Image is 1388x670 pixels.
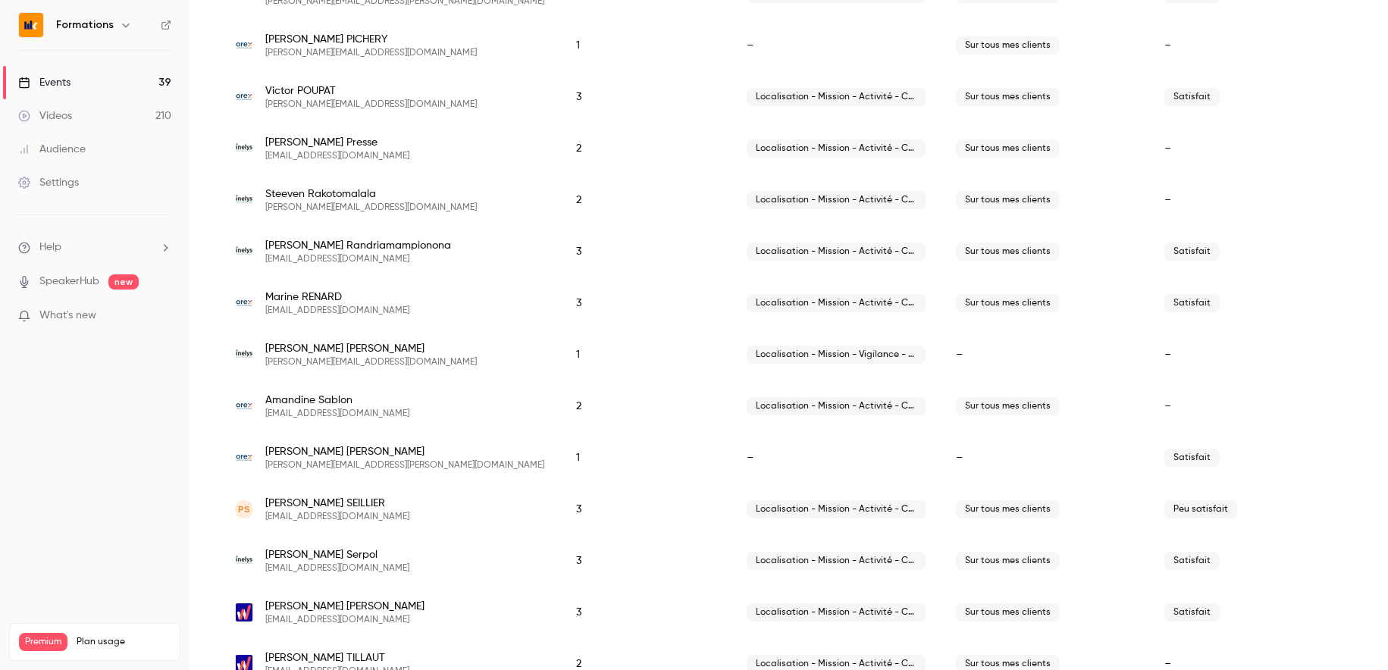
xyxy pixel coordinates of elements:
[220,71,1358,123] div: victor.poupat@orex-france.com
[235,552,253,570] img: inelys.fr
[956,88,1060,106] span: Sur tous mes clients
[18,175,79,190] div: Settings
[265,305,409,317] span: [EMAIL_ADDRESS][DOMAIN_NAME]
[18,75,70,90] div: Events
[265,444,544,459] span: [PERSON_NAME] [PERSON_NAME]
[1164,500,1237,518] span: Peu satisfait
[732,20,940,71] div: –
[235,139,253,158] img: inelys.fr
[561,174,732,226] div: 2
[235,294,253,312] img: orex-france.com
[1164,449,1220,467] span: Satisfait
[235,36,253,55] img: orex-france.com
[747,552,925,570] span: Localisation - Mission - Activité - Client
[235,88,253,106] img: orex-france.com
[747,500,925,518] span: Localisation - Mission - Activité - Client
[265,32,477,47] span: [PERSON_NAME] PICHERY
[265,547,409,562] span: [PERSON_NAME] Serpol
[220,123,1358,174] div: v.presse@inelys.fr
[1164,552,1220,570] span: Satisfait
[265,341,477,356] span: [PERSON_NAME] [PERSON_NAME]
[235,397,253,415] img: orex-france.com
[561,432,732,484] div: 1
[153,309,171,323] iframe: Noticeable Trigger
[220,380,1358,432] div: amandine.sablon@orex-france.com
[235,243,253,261] img: inelys.fr
[265,202,477,214] span: [PERSON_NAME][EMAIL_ADDRESS][DOMAIN_NAME]
[1149,123,1358,174] div: –
[1164,603,1220,621] span: Satisfait
[956,191,1060,209] span: Sur tous mes clients
[265,99,477,111] span: [PERSON_NAME][EMAIL_ADDRESS][DOMAIN_NAME]
[561,587,732,638] div: 3
[265,290,409,305] span: Marine RENARD
[220,277,1358,329] div: marine.renard@orex-france.com
[265,356,477,368] span: [PERSON_NAME][EMAIL_ADDRESS][DOMAIN_NAME]
[235,191,253,209] img: inelys.fr
[220,174,1358,226] div: s.rakotomalala@inelys.fr
[220,20,1358,71] div: melanie.pichery@orex-france.com
[1149,174,1358,226] div: –
[220,587,1358,638] div: jcstiller@lba-walterfrance.com
[956,294,1060,312] span: Sur tous mes clients
[561,226,732,277] div: 3
[235,346,253,364] img: inelys.fr
[220,484,1358,535] div: monsieurseillier@gmail.com
[747,397,925,415] span: Localisation - Mission - Activité - Client
[265,599,425,614] span: [PERSON_NAME] [PERSON_NAME]
[220,329,1358,380] div: a.rongione@inelys.fr
[1149,329,1358,380] div: –
[265,135,409,150] span: [PERSON_NAME] Presse
[956,36,1060,55] span: Sur tous mes clients
[561,20,732,71] div: 1
[108,274,139,290] span: new
[265,83,477,99] span: Victor POUPAT
[1164,243,1220,261] span: Satisfait
[39,308,96,324] span: What's new
[220,535,1358,587] div: d.serpol@inelys.fr
[18,240,171,255] li: help-dropdown-opener
[747,603,925,621] span: Localisation - Mission - Activité - Client
[18,142,86,157] div: Audience
[747,139,925,158] span: Localisation - Mission - Activité - Client
[1164,88,1220,106] span: Satisfait
[265,238,451,253] span: [PERSON_NAME] Randriamampionona
[561,123,732,174] div: 2
[39,274,99,290] a: SpeakerHub
[265,562,409,575] span: [EMAIL_ADDRESS][DOMAIN_NAME]
[18,108,72,124] div: Videos
[265,47,477,59] span: [PERSON_NAME][EMAIL_ADDRESS][DOMAIN_NAME]
[561,277,732,329] div: 3
[77,636,171,648] span: Plan usage
[265,459,544,471] span: [PERSON_NAME][EMAIL_ADDRESS][PERSON_NAME][DOMAIN_NAME]
[265,614,425,626] span: [EMAIL_ADDRESS][DOMAIN_NAME]
[941,432,1149,484] div: –
[941,329,1149,380] div: –
[747,243,925,261] span: Localisation - Mission - Activité - Client
[265,393,409,408] span: Amandine Sablon
[561,71,732,123] div: 3
[265,408,409,420] span: [EMAIL_ADDRESS][DOMAIN_NAME]
[1149,380,1358,432] div: –
[238,502,250,516] span: PS
[747,88,925,106] span: Localisation - Mission - Activité - Client
[956,603,1060,621] span: Sur tous mes clients
[265,186,477,202] span: Steeven Rakotomalala
[235,603,253,621] img: lba-walterfrance.com
[220,432,1358,484] div: isabelle.sanchez@orex-france.com
[561,484,732,535] div: 3
[19,633,67,651] span: Premium
[265,150,409,162] span: [EMAIL_ADDRESS][DOMAIN_NAME]
[561,329,732,380] div: 1
[39,240,61,255] span: Help
[561,380,732,432] div: 2
[747,191,925,209] span: Localisation - Mission - Activité - Client
[19,13,43,37] img: Formations
[265,496,409,511] span: [PERSON_NAME] SEILLIER
[956,139,1060,158] span: Sur tous mes clients
[747,294,925,312] span: Localisation - Mission - Activité - Client
[265,650,409,665] span: [PERSON_NAME] TILLAUT
[265,511,409,523] span: [EMAIL_ADDRESS][DOMAIN_NAME]
[732,432,940,484] div: –
[220,226,1358,277] div: ma.randriamampionona@inelys.fr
